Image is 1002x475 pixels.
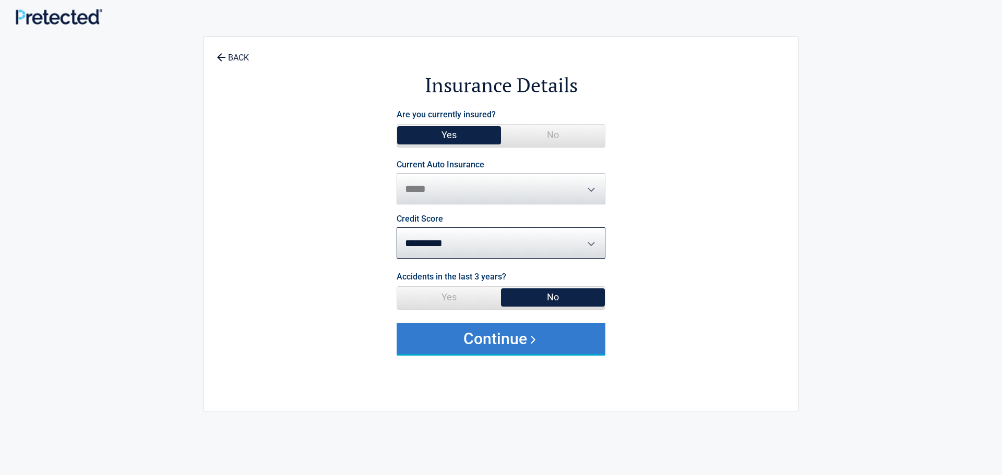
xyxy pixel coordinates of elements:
[214,44,251,62] a: BACK
[16,9,102,25] img: Main Logo
[397,323,605,354] button: Continue
[501,125,605,145] span: No
[397,161,484,169] label: Current Auto Insurance
[501,287,605,308] span: No
[397,215,443,223] label: Credit Score
[397,107,496,121] label: Are you currently insured?
[397,287,501,308] span: Yes
[397,270,506,284] label: Accidents in the last 3 years?
[261,72,741,99] h2: Insurance Details
[397,125,501,145] span: Yes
